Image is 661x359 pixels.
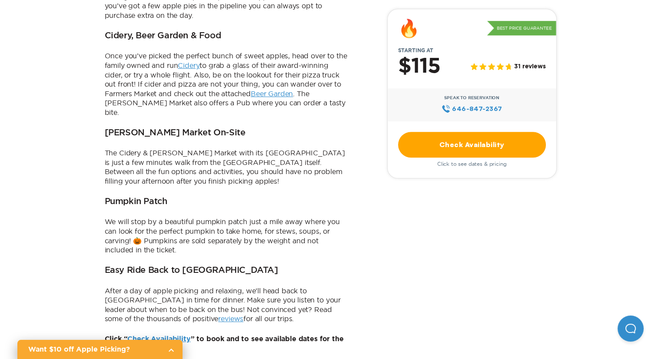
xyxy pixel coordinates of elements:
a: Check Availability [398,132,546,158]
p: Best Price Guarantee [487,21,556,36]
div: 🔥 [398,20,420,37]
a: reviews [218,315,243,322]
span: 31 reviews [514,64,545,71]
a: Check Availability [127,336,190,342]
a: Cidery [178,61,199,69]
h3: Easy Ride Back to [GEOGRAPHIC_DATA] [105,265,278,276]
h3: Pumpkin Patch [105,197,167,207]
h3: Cidery, Beer Garden & Food [105,31,221,41]
a: Beer Garden [251,90,293,97]
p: The Cidery & [PERSON_NAME] Market with its [GEOGRAPHIC_DATA] is just a few minutes walk from the ... [105,148,348,186]
h2: Want $10 off Apple Picking? [28,344,161,355]
p: We will stop by a beautiful pumpkin patch just a mile away where you can look for the perfect pum... [105,217,348,255]
iframe: Help Scout Beacon - Open [618,315,644,342]
a: Want $10 off Apple Picking? [17,340,183,359]
a: 646‍-847‍-2367 [442,104,502,114]
p: Once you’ve picked the perfect bunch of sweet apples, head over to the family owned and run to gr... [105,51,348,117]
h3: [PERSON_NAME] Market On-Site [105,128,246,138]
h2: $115 [398,55,440,78]
span: 646‍-847‍-2367 [452,104,502,114]
span: Speak to Reservation [444,95,499,101]
p: After a day of apple picking and relaxing, we’ll head back to [GEOGRAPHIC_DATA] in time for dinne... [105,286,348,324]
b: Click “ ” to book and to see available dates for the season. [105,336,344,352]
span: Click to see dates & pricing [437,161,507,167]
span: Starting at [388,47,444,54]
